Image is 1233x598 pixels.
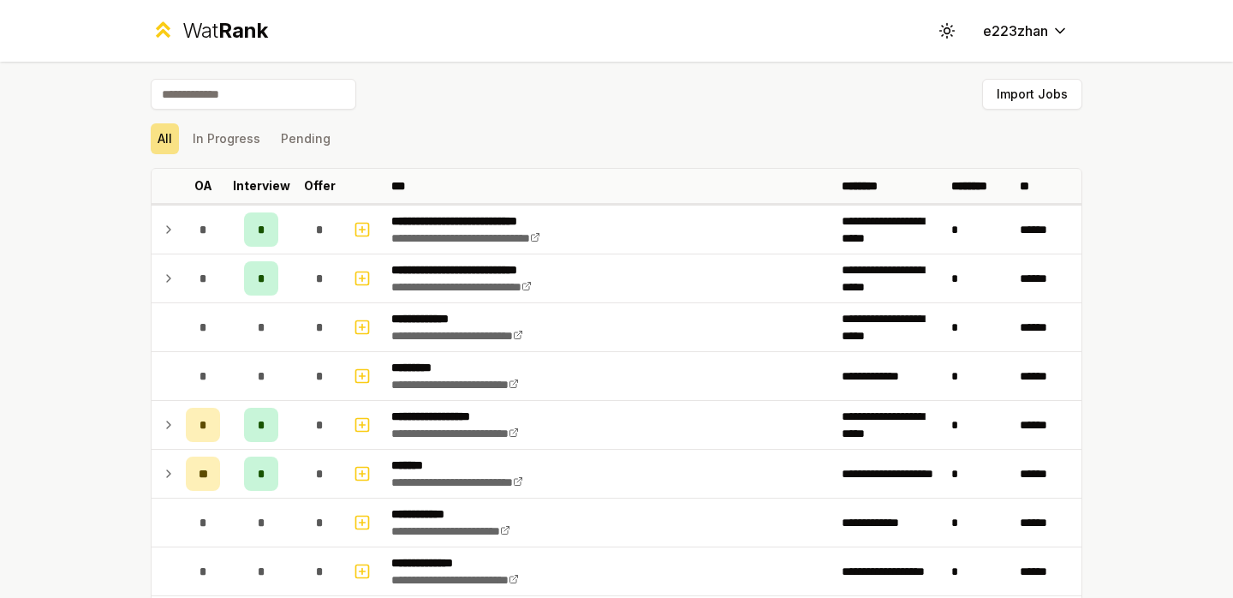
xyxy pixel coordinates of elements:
[151,17,268,45] a: WatRank
[194,177,212,194] p: OA
[274,123,337,154] button: Pending
[218,18,268,43] span: Rank
[233,177,290,194] p: Interview
[182,17,268,45] div: Wat
[983,21,1048,41] span: e223zhan
[982,79,1082,110] button: Import Jobs
[186,123,267,154] button: In Progress
[969,15,1082,46] button: e223zhan
[304,177,336,194] p: Offer
[151,123,179,154] button: All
